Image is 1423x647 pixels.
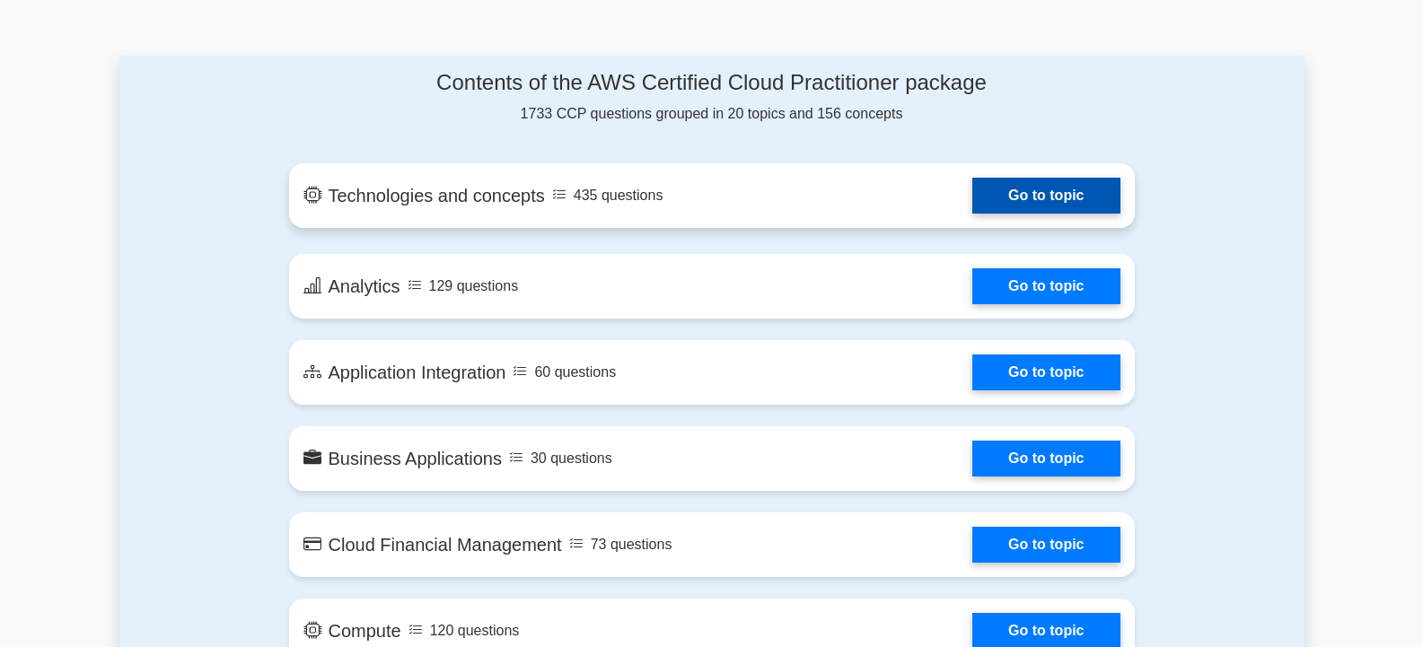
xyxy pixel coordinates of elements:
a: Go to topic [972,178,1120,214]
a: Go to topic [972,354,1120,390]
h4: Contents of the AWS Certified Cloud Practitioner package [289,70,1135,96]
a: Go to topic [972,527,1120,563]
a: Go to topic [972,268,1120,304]
a: Go to topic [972,441,1120,477]
div: 1733 CCP questions grouped in 20 topics and 156 concepts [289,70,1135,125]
